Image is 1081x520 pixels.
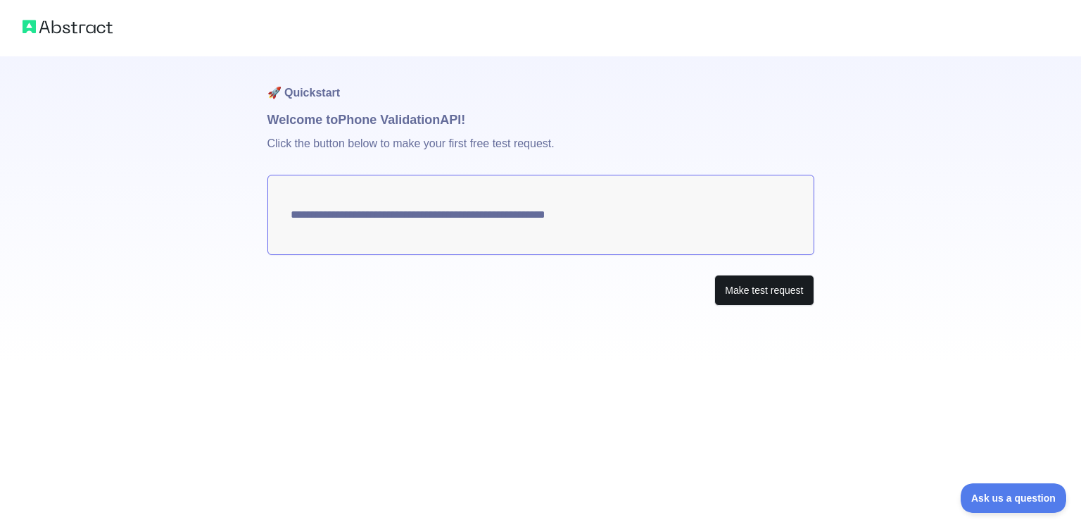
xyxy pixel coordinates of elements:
[267,110,814,130] h1: Welcome to Phone Validation API!
[714,275,814,307] button: Make test request
[961,483,1067,513] iframe: Toggle Customer Support
[267,130,814,175] p: Click the button below to make your first free test request.
[23,17,113,37] img: Abstract logo
[267,56,814,110] h1: 🚀 Quickstart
